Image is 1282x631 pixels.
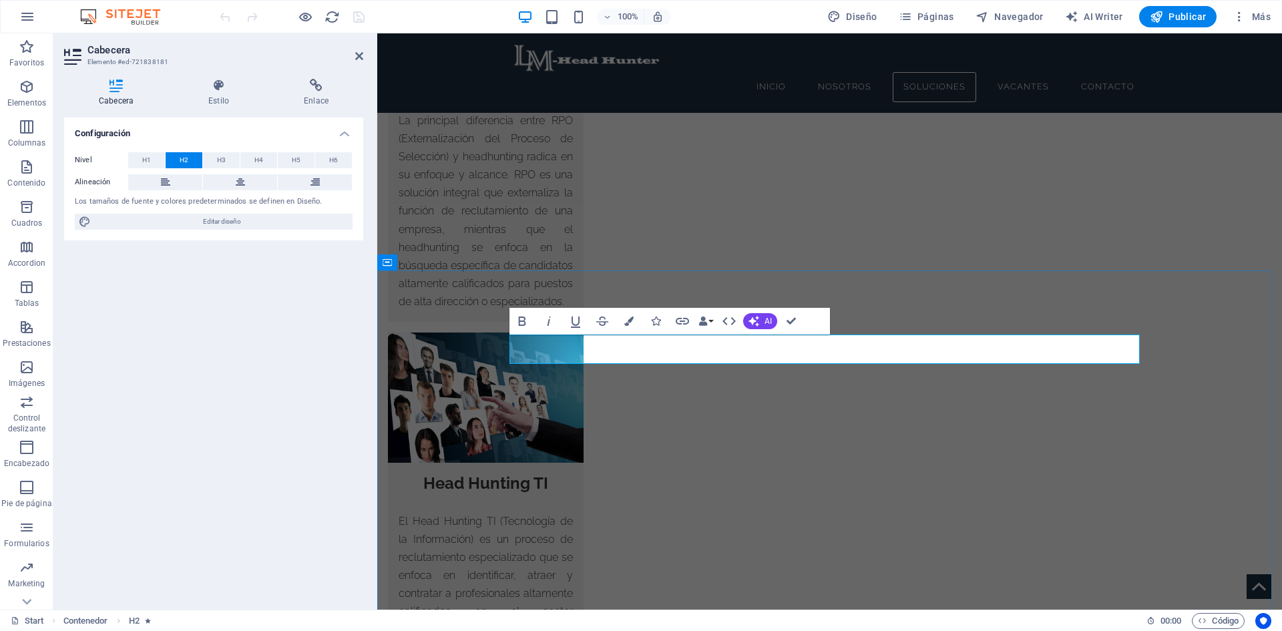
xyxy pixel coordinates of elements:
button: Más [1227,6,1276,27]
p: Contenido [7,178,45,188]
button: Colors [616,308,642,335]
p: Formularios [4,538,49,549]
p: Favoritos [9,57,44,68]
button: AI [743,313,777,329]
h3: Elemento #ed-721838181 [87,56,337,68]
span: H2 [180,152,188,168]
button: H5 [278,152,314,168]
p: Pie de página [1,498,51,509]
p: Cuadros [11,218,43,228]
i: Al redimensionar, ajustar el nivel de zoom automáticamente para ajustarse al dispositivo elegido. [652,11,664,23]
button: Páginas [893,6,959,27]
span: H6 [329,152,338,168]
button: Código [1192,613,1245,629]
h4: Configuración [64,118,363,142]
button: Bold (Ctrl+B) [509,308,535,335]
h4: Cabecera [64,79,174,107]
span: Diseño [827,10,877,23]
span: : [1170,616,1172,626]
button: Italic (Ctrl+I) [536,308,562,335]
span: Haz clic para seleccionar y doble clic para editar [63,613,108,629]
span: AI [765,317,772,325]
p: Columnas [8,138,46,148]
button: AI Writer [1060,6,1128,27]
div: Los tamaños de fuente y colores predeterminados se definen en Diseño. [75,196,353,208]
button: reload [324,9,340,25]
i: Volver a cargar página [325,9,340,25]
button: Haz clic para salir del modo de previsualización y seguir editando [297,9,313,25]
span: H5 [292,152,300,168]
button: Usercentrics [1255,613,1271,629]
button: H3 [203,152,240,168]
div: Diseño (Ctrl+Alt+Y) [822,6,883,27]
button: Publicar [1139,6,1217,27]
p: Encabezado [4,458,49,469]
p: Accordion [8,258,45,268]
i: El elemento contiene una animación [145,617,151,624]
button: H4 [240,152,277,168]
span: Más [1233,10,1271,23]
button: HTML [716,308,742,335]
p: Prestaciones [3,338,50,349]
span: H3 [217,152,226,168]
span: H4 [254,152,263,168]
button: Navegador [970,6,1049,27]
nav: breadcrumb [63,613,151,629]
h6: Tiempo de la sesión [1146,613,1182,629]
button: Diseño [822,6,883,27]
span: Haz clic para seleccionar y doble clic para editar [129,613,140,629]
p: Marketing [8,578,45,589]
button: Data Bindings [696,308,715,335]
button: Icons [643,308,668,335]
span: Editar diseño [95,214,349,230]
label: Alineación [75,174,128,190]
button: Underline (Ctrl+U) [563,308,588,335]
span: Páginas [899,10,954,23]
p: Imágenes [9,378,45,389]
h2: Cabecera [87,44,363,56]
button: 100% [597,9,644,25]
span: H1 [142,152,151,168]
button: Editar diseño [75,214,353,230]
h6: 100% [617,9,638,25]
button: H2 [166,152,202,168]
button: Strikethrough [590,308,615,335]
span: Código [1198,613,1239,629]
a: Haz clic para cancelar la selección y doble clic para abrir páginas [11,613,44,629]
p: Elementos [7,97,46,108]
button: Confirm (Ctrl+⏎) [779,308,804,335]
img: Editor Logo [77,9,177,25]
h4: Estilo [174,79,269,107]
button: Link [670,308,695,335]
span: 00 00 [1160,613,1181,629]
p: Tablas [15,298,39,308]
span: Publicar [1150,10,1207,23]
h4: Enlace [269,79,363,107]
button: H1 [128,152,165,168]
button: H6 [315,152,352,168]
span: Navegador [976,10,1044,23]
label: Nivel [75,152,128,168]
span: AI Writer [1065,10,1123,23]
